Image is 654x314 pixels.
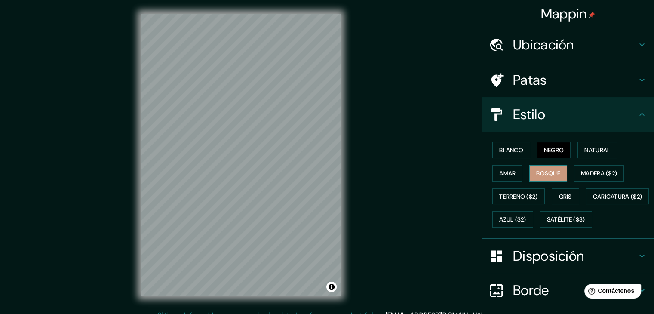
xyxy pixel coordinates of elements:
font: Amar [499,169,516,177]
font: Natural [584,146,610,154]
button: Blanco [492,142,530,158]
div: Borde [482,273,654,308]
font: Terreno ($2) [499,193,538,200]
font: Patas [513,71,547,89]
button: Terreno ($2) [492,188,545,205]
div: Disposición [482,239,654,273]
font: Mappin [541,5,587,23]
font: Estilo [513,105,545,123]
font: Satélite ($3) [547,216,585,224]
button: Caricatura ($2) [586,188,649,205]
div: Estilo [482,97,654,132]
button: Natural [577,142,617,158]
button: Bosque [529,165,567,182]
button: Negro [537,142,571,158]
font: Madera ($2) [581,169,617,177]
font: Gris [559,193,572,200]
button: Madera ($2) [574,165,624,182]
font: Borde [513,281,549,299]
font: Azul ($2) [499,216,526,224]
font: Disposición [513,247,584,265]
button: Gris [552,188,579,205]
iframe: Lanzador de widgets de ayuda [577,280,645,305]
div: Patas [482,63,654,97]
img: pin-icon.png [588,12,595,18]
font: Caricatura ($2) [593,193,642,200]
button: Amar [492,165,522,182]
button: Azul ($2) [492,211,533,228]
div: Ubicación [482,28,654,62]
button: Activar o desactivar atribución [326,282,337,292]
font: Bosque [536,169,560,177]
canvas: Mapa [141,14,341,296]
font: Ubicación [513,36,574,54]
font: Negro [544,146,564,154]
font: Blanco [499,146,523,154]
button: Satélite ($3) [540,211,592,228]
